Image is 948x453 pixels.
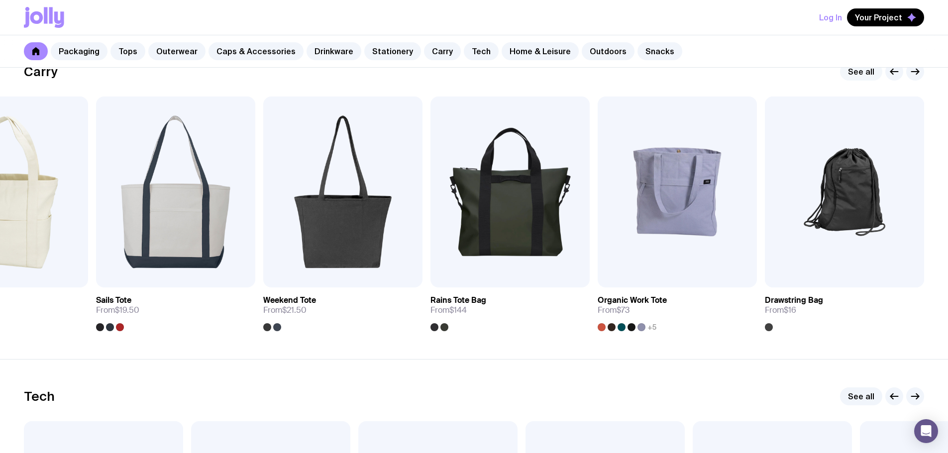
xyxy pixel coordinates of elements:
[840,63,882,81] a: See all
[96,305,139,315] span: From
[96,287,255,331] a: Sails ToteFrom$19.50
[765,295,823,305] h3: Drawstring Bag
[784,305,796,315] span: $16
[617,305,630,315] span: $73
[263,295,316,305] h3: Weekend Tote
[110,42,145,60] a: Tops
[582,42,634,60] a: Outdoors
[364,42,421,60] a: Stationery
[430,287,590,331] a: Rains Tote BagFrom$144
[647,323,656,331] span: +5
[24,389,55,404] h2: Tech
[502,42,579,60] a: Home & Leisure
[51,42,107,60] a: Packaging
[449,305,467,315] span: $144
[464,42,499,60] a: Tech
[430,295,486,305] h3: Rains Tote Bag
[914,419,938,443] div: Open Intercom Messenger
[765,305,796,315] span: From
[263,305,307,315] span: From
[840,387,882,405] a: See all
[282,305,307,315] span: $21.50
[24,64,58,79] h2: Carry
[598,287,757,331] a: Organic Work ToteFrom$73+5
[263,287,422,331] a: Weekend ToteFrom$21.50
[307,42,361,60] a: Drinkware
[96,295,131,305] h3: Sails Tote
[115,305,139,315] span: $19.50
[637,42,682,60] a: Snacks
[819,8,842,26] button: Log In
[430,305,467,315] span: From
[598,295,667,305] h3: Organic Work Tote
[855,12,902,22] span: Your Project
[598,305,630,315] span: From
[209,42,304,60] a: Caps & Accessories
[148,42,206,60] a: Outerwear
[765,287,924,331] a: Drawstring BagFrom$16
[847,8,924,26] button: Your Project
[424,42,461,60] a: Carry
